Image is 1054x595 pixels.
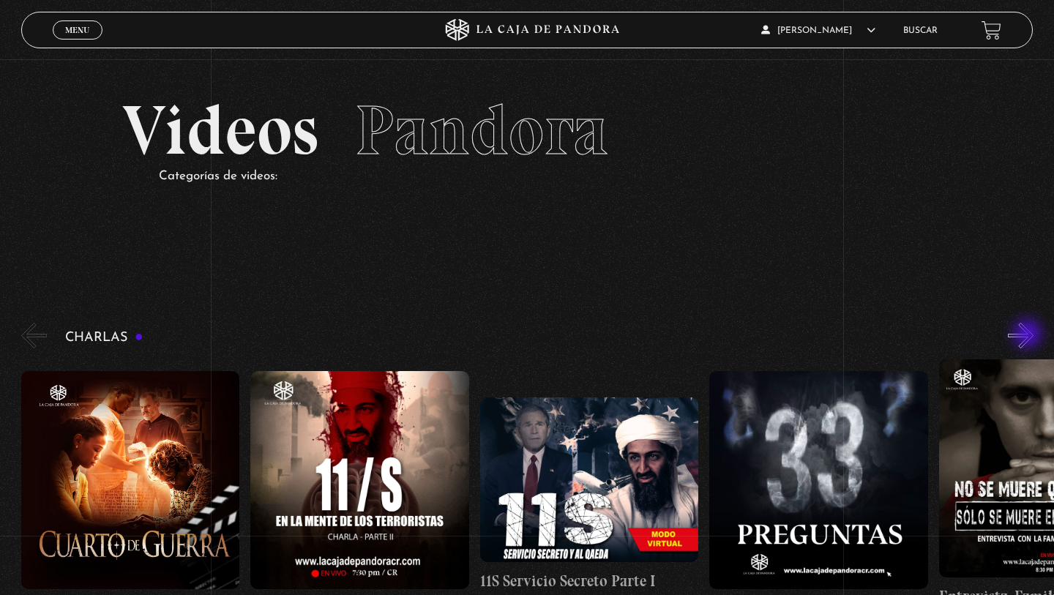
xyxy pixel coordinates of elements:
[65,331,143,345] h3: Charlas
[159,165,932,188] p: Categorías de videos:
[480,569,699,593] h4: 11S Servicio Secreto Parte I
[65,26,89,34] span: Menu
[761,26,875,35] span: [PERSON_NAME]
[21,323,47,348] button: Previous
[903,26,938,35] a: Buscar
[61,38,95,48] span: Cerrar
[355,89,608,172] span: Pandora
[982,20,1001,40] a: View your shopping cart
[122,96,932,165] h2: Videos
[1008,323,1034,348] button: Next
